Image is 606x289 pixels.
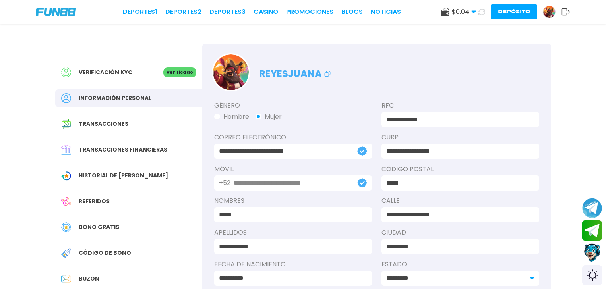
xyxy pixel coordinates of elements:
span: Transacciones [79,120,128,128]
img: Wagering Transaction [61,171,71,181]
img: Company Logo [36,8,76,16]
label: Código Postal [381,164,539,174]
img: Inbox [61,274,71,284]
a: BLOGS [341,7,363,17]
img: Redeem Bonus [61,248,71,258]
label: Correo electrónico [214,133,372,142]
a: InboxBuzón [55,270,202,288]
p: reyesjuana [259,63,332,81]
label: Fecha de Nacimiento [214,260,372,269]
a: Deportes1 [123,7,157,17]
a: CASINO [254,7,278,17]
label: Calle [381,196,539,206]
button: Mujer [256,112,282,121]
a: ReferralReferidos [55,193,202,210]
label: Ciudad [381,228,539,237]
a: Financial TransactionTransacciones financieras [55,141,202,159]
a: PersonalInformación personal [55,89,202,107]
label: RFC [381,101,539,110]
span: Información personal [79,94,151,102]
a: Transaction HistoryTransacciones [55,115,202,133]
a: Free BonusBono Gratis [55,218,202,236]
p: +52 [219,178,230,188]
img: Avatar [213,54,249,90]
button: Join telegram [582,220,602,241]
span: Referidos [79,197,110,206]
a: Promociones [286,7,333,17]
img: Personal [61,93,71,103]
span: Transacciones financieras [79,146,167,154]
span: Código de bono [79,249,131,257]
label: NOMBRES [214,196,372,206]
div: Switch theme [582,265,602,285]
span: Buzón [79,275,99,283]
button: Join telegram channel [582,198,602,218]
label: Estado [381,260,539,269]
label: CURP [381,133,539,142]
span: Bono Gratis [79,223,119,231]
span: Historial de [PERSON_NAME] [79,171,168,180]
label: Móvil [214,164,372,174]
a: Redeem BonusCódigo de bono [55,244,202,262]
span: $ 0.04 [452,7,476,17]
a: Wagering TransactionHistorial de [PERSON_NAME] [55,167,202,185]
img: Avatar [543,6,555,18]
label: Género [214,101,372,110]
a: NOTICIAS [371,7,401,17]
img: Transaction History [61,119,71,129]
a: Deportes3 [209,7,246,17]
span: Verificación KYC [79,68,132,77]
p: Verificado [163,67,196,77]
label: APELLIDOS [214,228,372,237]
button: Depósito [491,4,537,19]
button: Hombre [214,112,249,121]
img: Referral [61,197,71,206]
img: Free Bonus [61,222,71,232]
button: Contact customer service [582,243,602,263]
a: Deportes2 [165,7,201,17]
img: Financial Transaction [61,145,71,155]
a: Avatar [543,6,561,18]
a: Verificación KYCVerificado [55,64,202,81]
